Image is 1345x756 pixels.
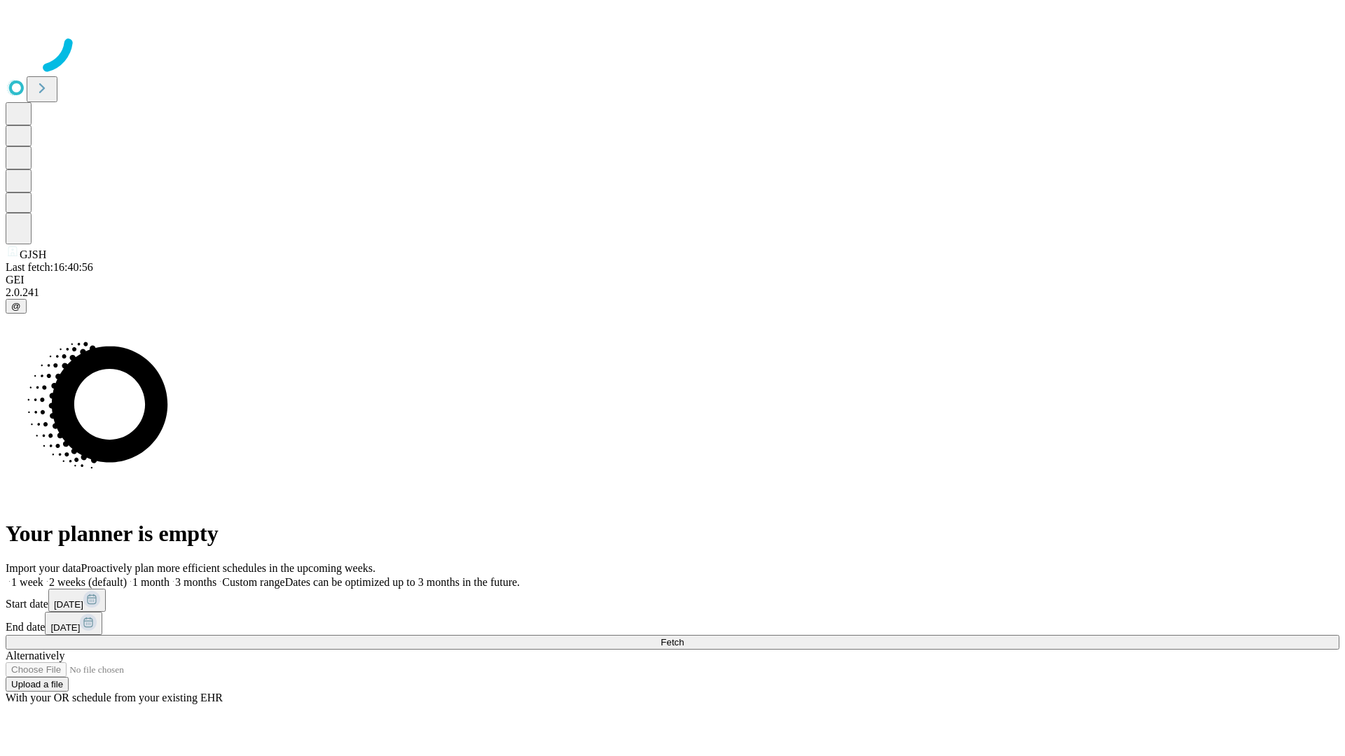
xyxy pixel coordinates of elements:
[6,650,64,661] span: Alternatively
[6,677,69,692] button: Upload a file
[81,562,375,574] span: Proactively plan more efficient schedules in the upcoming weeks.
[6,635,1339,650] button: Fetch
[6,521,1339,547] h1: Your planner is empty
[45,612,102,635] button: [DATE]
[6,261,93,273] span: Last fetch: 16:40:56
[6,589,1339,612] div: Start date
[6,612,1339,635] div: End date
[54,599,83,610] span: [DATE]
[48,589,106,612] button: [DATE]
[6,286,1339,299] div: 2.0.241
[11,301,21,311] span: @
[6,562,81,574] span: Import your data
[132,576,170,588] span: 1 month
[661,637,684,647] span: Fetch
[222,576,284,588] span: Custom range
[6,299,27,314] button: @
[6,274,1339,286] div: GEI
[50,622,80,633] span: [DATE]
[175,576,216,588] span: 3 months
[11,576,43,588] span: 1 week
[49,576,127,588] span: 2 weeks (default)
[6,692,223,703] span: With your OR schedule from your existing EHR
[20,248,46,260] span: GJSH
[285,576,520,588] span: Dates can be optimized up to 3 months in the future.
